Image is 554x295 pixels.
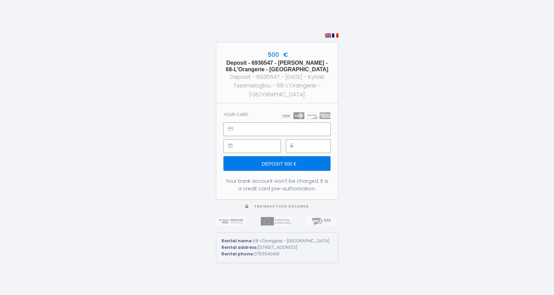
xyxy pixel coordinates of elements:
strong: Rental name: [221,238,253,244]
h5: Deposit - 6936547 - [PERSON_NAME] - 68-L'Orangerie - [GEOGRAPHIC_DATA] [222,60,332,73]
img: en.png [325,33,331,38]
img: fr.png [332,33,338,38]
iframe: Cadre sécurisé pour la saisie du code de sécurité CVC [301,140,330,152]
h3: Your card [224,112,248,117]
div: Deposit - 6936547 - [DATE] - Kyriaki Tsesmeloglou - 68-L'Orangerie - [GEOGRAPHIC_DATA] [222,73,332,98]
span: Transaction secured [254,204,309,209]
div: 68-L'Orangerie - [GEOGRAPHIC_DATA] [221,238,333,244]
div: [STREET_ADDRESS] [221,244,333,251]
strong: Rental address: [221,244,258,250]
div: 0755540491 [221,251,333,257]
strong: Rental phone: [221,251,254,257]
iframe: Cadre sécurisé pour la saisie de la date d'expiration [239,140,280,152]
iframe: Cadre sécurisé pour la saisie du numéro de carte [239,123,330,136]
input: Deposit 500 € [224,156,330,171]
div: Your bank account won't be charged. It is a credit card pre-authorization. [224,177,330,192]
span: 500 € [266,51,288,59]
img: carts.png [280,112,330,119]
